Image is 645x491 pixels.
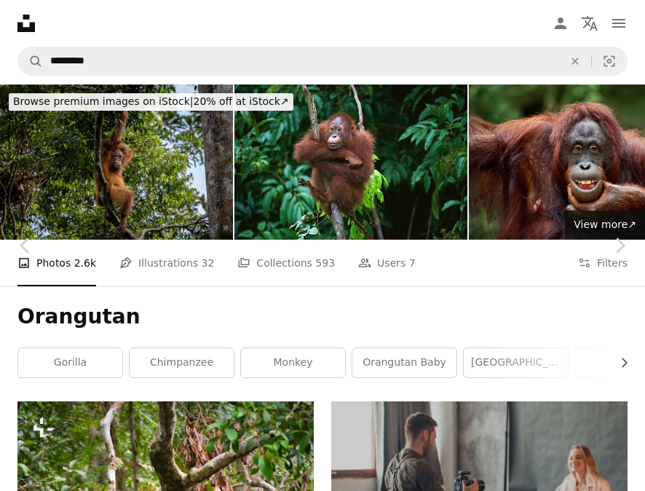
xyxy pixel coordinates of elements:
a: monkey [241,348,345,377]
button: scroll list to the right [611,348,628,377]
button: Filters [578,240,628,286]
a: Log in / Sign up [546,9,575,38]
a: gorilla [18,348,122,377]
span: 32 [202,255,215,271]
form: Find visuals sitewide [17,47,628,76]
img: Young Orangutan sitting on the tree [234,85,467,240]
a: Next [594,176,645,315]
button: Visual search [592,47,627,75]
div: 20% off at iStock ↗ [9,93,293,111]
span: 7 [409,255,416,271]
a: Illustrations 32 [119,240,214,286]
a: Collections 593 [237,240,335,286]
button: Clear [559,47,591,75]
a: [GEOGRAPHIC_DATA] [464,348,568,377]
span: Browse premium images on iStock | [13,95,193,107]
button: Language [575,9,604,38]
a: chimpanzee [130,348,234,377]
span: View more ↗ [574,219,636,230]
a: Users 7 [358,240,416,286]
h1: Orangutan [17,304,628,330]
span: 593 [315,255,335,271]
a: orangutan baby [352,348,456,377]
a: Home — Unsplash [17,15,35,32]
a: View more↗ [565,211,645,240]
button: Menu [604,9,633,38]
button: Search Unsplash [18,47,43,75]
